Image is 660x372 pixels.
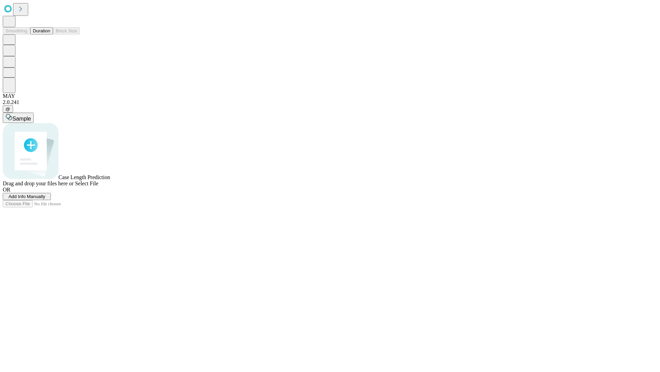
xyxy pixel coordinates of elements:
[3,99,657,105] div: 2.0.241
[9,194,45,199] span: Add Info Manually
[3,27,30,34] button: Smoothing
[3,180,74,186] span: Drag and drop your files here or
[3,187,10,193] span: OR
[53,27,80,34] button: Block Size
[75,180,98,186] span: Select File
[3,113,34,123] button: Sample
[12,116,31,122] span: Sample
[3,193,51,200] button: Add Info Manually
[3,93,657,99] div: MAY
[5,106,10,112] span: @
[3,105,13,113] button: @
[58,174,110,180] span: Case Length Prediction
[30,27,53,34] button: Duration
